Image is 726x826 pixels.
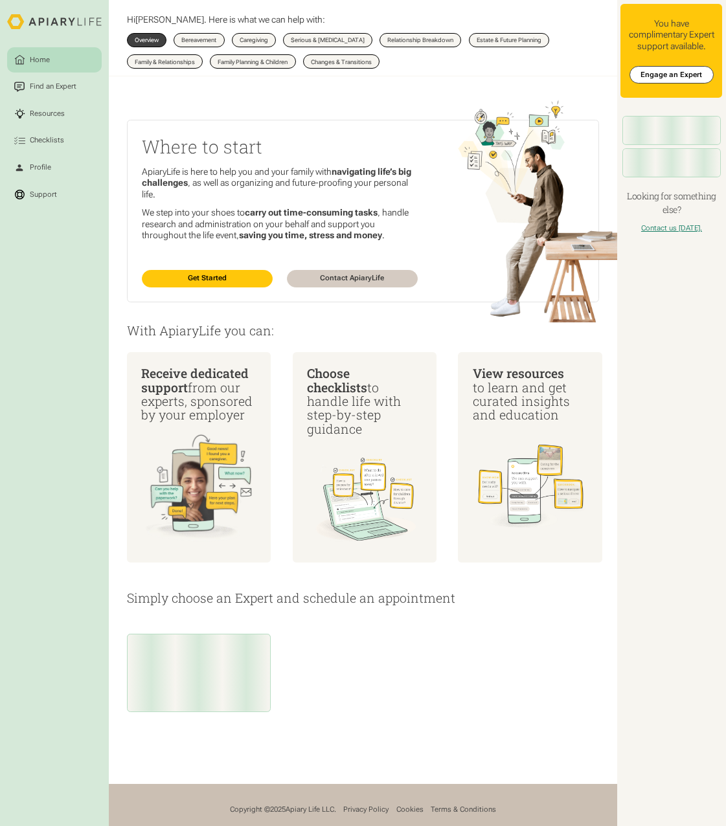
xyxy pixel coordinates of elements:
a: Receive dedicated supportfrom our experts, sponsored by your employer [127,352,271,563]
a: Resources [7,101,102,126]
div: to handle life with step-by-step guidance [307,366,422,436]
div: Find an Expert [28,82,78,93]
div: Home [28,54,52,65]
h2: Where to start [142,135,417,159]
a: Overview [127,33,166,47]
span: Choose checklists [307,365,367,395]
a: Get expert SupportName [127,634,271,712]
span: View resources [473,365,564,381]
a: Estate & Future Planning [469,33,549,47]
a: Get Started [142,270,273,287]
div: Checklists [28,135,66,146]
div: Caregiving [240,37,268,43]
div: from our experts, sponsored by your employer [141,366,256,422]
a: Choose checkliststo handle life with step-by-step guidance [293,352,437,563]
div: to learn and get curated insights and education [473,366,588,422]
div: Bereavement [181,37,216,43]
p: ApiaryLife is here to help you and your family with , as well as organizing and future-proofing y... [142,166,417,200]
div: Serious & [MEDICAL_DATA] [291,37,365,43]
div: Family & Relationships [135,59,195,65]
div: You have complimentary Expert support available. [628,18,716,52]
a: Bereavement [174,33,224,47]
a: Find an Expert [7,74,102,100]
a: Home [7,47,102,73]
h4: Looking for something else? [620,190,722,217]
div: Support [28,189,59,200]
p: Hi . Here is what we can help with: [127,14,325,25]
a: Family & Relationships [127,54,203,69]
div: Estate & Future Planning [477,37,541,43]
a: Terms & Conditions [431,805,496,814]
a: Engage an Expert [630,66,714,84]
span: Receive dedicated support [141,365,249,395]
a: Profile [7,155,102,181]
strong: carry out time-consuming tasks [245,207,378,218]
a: Serious & [MEDICAL_DATA] [283,33,372,47]
a: Privacy Policy [343,805,389,814]
p: Simply choose an Expert and schedule an appointment [127,591,599,605]
div: Relationship Breakdown [387,37,453,43]
span: 2025 [270,805,286,814]
a: Family Planning & Children [210,54,295,69]
strong: navigating life’s big challenges [142,166,411,188]
div: Copyright © Apiary Life LLC. [230,805,336,814]
div: Resources [28,108,67,119]
a: View resources to learn and get curated insights and education [458,352,602,563]
div: Changes & Transitions [311,59,372,65]
strong: saving you time, stress and money [239,230,382,240]
a: Caregiving [232,33,276,47]
a: Support [7,182,102,207]
div: Profile [28,162,53,173]
p: We step into your shoes to , handle research and administration on your behalf and support you th... [142,207,417,241]
div: Family Planning & Children [218,59,288,65]
a: Changes & Transitions [303,54,380,69]
p: With ApiaryLife you can: [127,324,599,337]
a: Checklists [7,128,102,153]
a: Relationship Breakdown [380,33,461,47]
a: Contact us [DATE]. [641,224,702,232]
span: [PERSON_NAME] [135,14,204,25]
a: Cookies [396,805,424,814]
a: Contact ApiaryLife [287,270,418,287]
